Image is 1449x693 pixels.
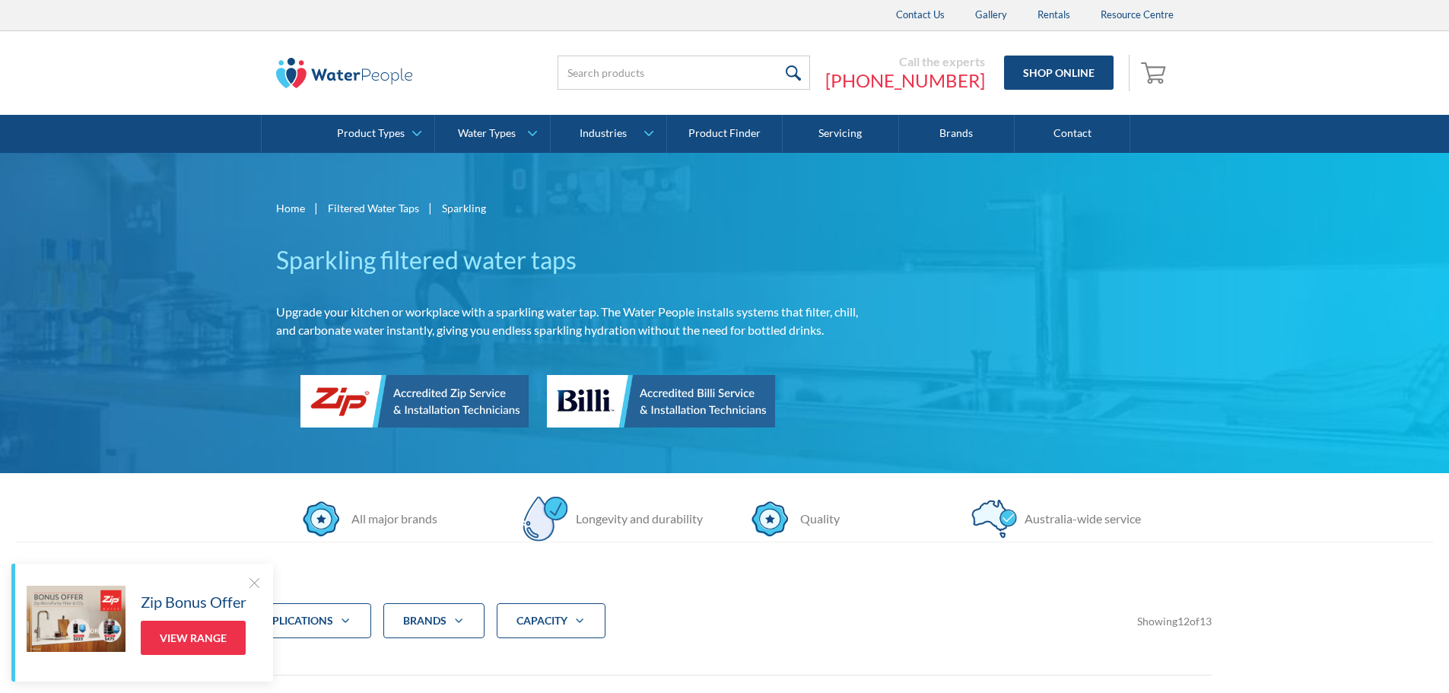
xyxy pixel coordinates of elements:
div: Quality [793,510,840,528]
div: Sparkling [442,200,486,216]
a: Open empty cart [1137,55,1174,91]
div: applications [238,603,371,638]
a: Industries [551,115,666,153]
div: Industries [580,127,627,140]
p: Upgrade your kitchen or workplace with a sparkling water tap. The Water People installs systems t... [276,303,860,339]
a: [PHONE_NUMBER] [825,69,985,92]
div: Showing of [1137,613,1212,629]
span: 13 [1200,615,1212,628]
a: Home [276,200,305,216]
a: Product Finder [667,115,783,153]
a: View Range [141,621,246,655]
strong: CAPACITY [516,614,567,627]
div: | [313,199,320,217]
h1: Sparkling filtered water taps [276,242,860,278]
a: Filtered Water Taps [328,200,419,216]
a: Product Types [319,115,434,153]
img: shopping cart [1141,60,1170,84]
form: Filter 5 [238,603,1212,663]
a: Servicing [783,115,898,153]
div: All major brands [344,510,437,528]
img: Zip Bonus Offer [27,586,126,652]
a: Contact [1015,115,1130,153]
input: Search products [558,56,810,90]
div: Brands [383,603,485,638]
div: Water Types [458,127,516,140]
div: Product Types [337,127,405,140]
a: Brands [899,115,1015,153]
div: CAPACITY [497,603,605,638]
div: applications [258,613,333,628]
a: Water Types [435,115,550,153]
div: | [427,199,434,217]
img: The Water People [276,58,413,88]
a: Shop Online [1004,56,1114,90]
span: 12 [1177,615,1190,628]
h5: Zip Bonus Offer [141,590,246,613]
div: Longevity and durability [568,510,703,528]
div: Call the experts [825,54,985,69]
div: Australia-wide service [1017,510,1141,528]
div: Brands [403,613,446,628]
